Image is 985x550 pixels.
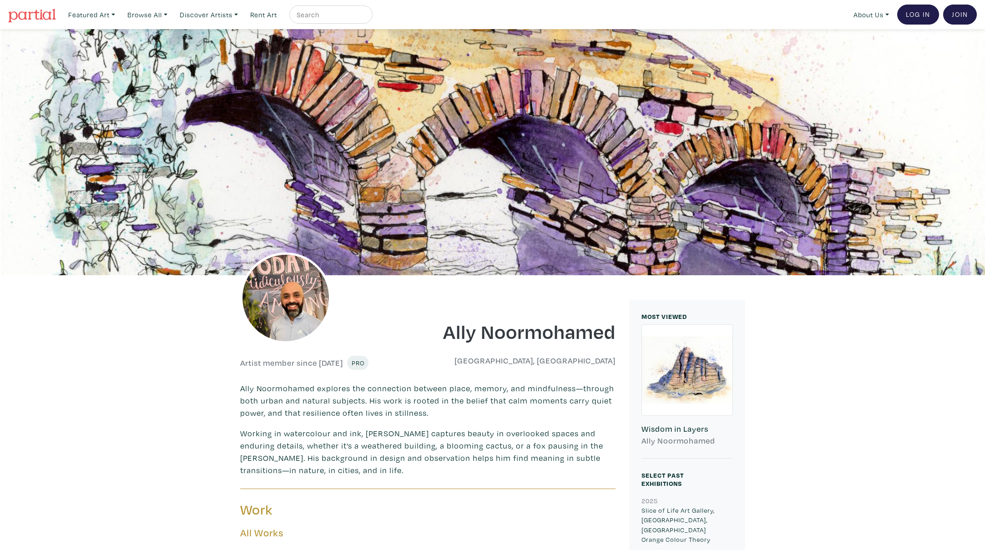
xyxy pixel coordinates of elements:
h6: [GEOGRAPHIC_DATA], [GEOGRAPHIC_DATA] [434,356,616,366]
h1: Ally Noormohamed [434,319,616,343]
p: Ally Noormohamed explores the connection between place, memory, and mindfulness—through both urba... [240,382,616,419]
a: About Us [849,5,893,24]
a: Rent Art [246,5,281,24]
small: 2025 [642,496,658,505]
h6: Ally Noormohamed [642,436,733,446]
input: Search [296,9,364,20]
span: Pro [351,358,364,367]
p: Slice of Life Art Gallery, [GEOGRAPHIC_DATA], [GEOGRAPHIC_DATA] Orange Colour Theory [642,505,733,545]
a: Browse All [123,5,172,24]
h3: Work [240,501,421,519]
small: MOST VIEWED [642,312,687,321]
a: Log In [897,5,939,25]
img: phpThumb.php [240,252,331,343]
small: Select Past Exhibitions [642,471,684,488]
h6: Artist member since [DATE] [240,358,343,368]
a: Wisdom in Layers Ally Noormohamed [642,324,733,459]
h6: Wisdom in Layers [642,424,733,434]
a: Join [943,5,977,25]
h5: All Works [240,527,616,539]
a: Discover Artists [176,5,242,24]
a: Featured Art [64,5,119,24]
p: Working in watercolour and ink, [PERSON_NAME] captures beauty in overlooked spaces and enduring d... [240,427,616,476]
